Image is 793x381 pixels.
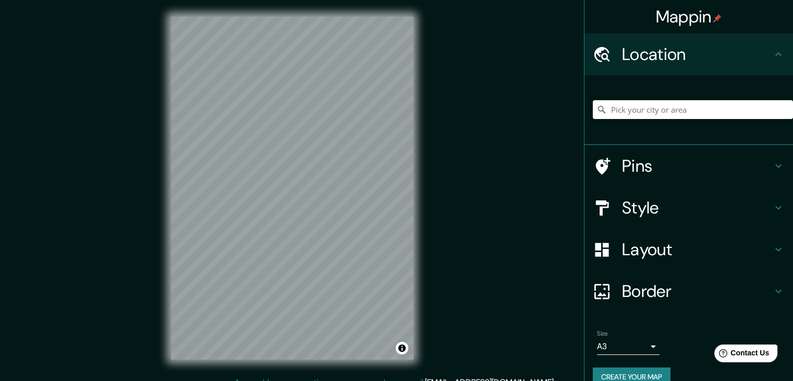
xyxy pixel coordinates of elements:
canvas: Map [171,17,413,360]
button: Toggle attribution [396,342,408,354]
h4: Border [622,281,772,302]
iframe: Help widget launcher [700,340,782,370]
h4: Layout [622,239,772,260]
div: Layout [584,229,793,270]
div: Location [584,33,793,75]
div: Pins [584,145,793,187]
div: A3 [597,338,660,355]
div: Style [584,187,793,229]
h4: Style [622,197,772,218]
input: Pick your city or area [593,100,793,119]
h4: Location [622,44,772,65]
img: pin-icon.png [713,14,722,22]
h4: Pins [622,156,772,176]
h4: Mappin [656,6,722,27]
label: Size [597,329,608,338]
div: Border [584,270,793,312]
